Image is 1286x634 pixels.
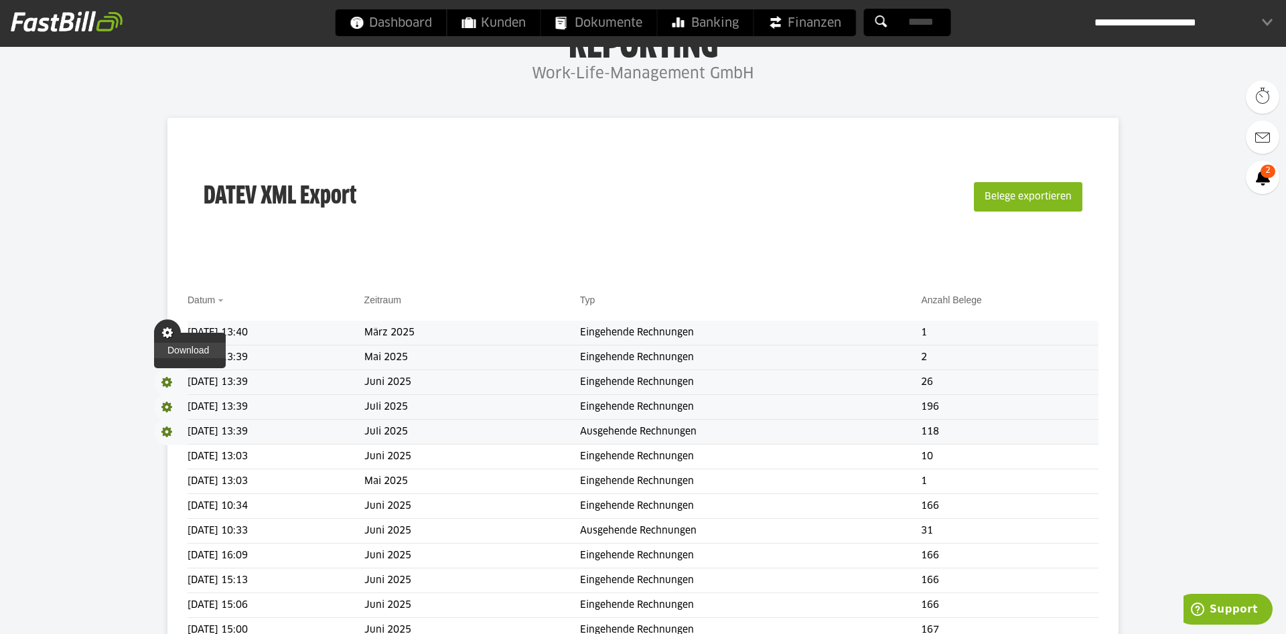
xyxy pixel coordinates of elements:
[921,494,1098,519] td: 166
[580,568,922,593] td: Eingehende Rechnungen
[188,568,364,593] td: [DATE] 15:13
[188,544,364,568] td: [DATE] 16:09
[580,321,922,345] td: Eingehende Rechnungen
[188,420,364,445] td: [DATE] 13:39
[350,9,432,36] span: Dashboard
[188,321,364,345] td: [DATE] 13:40
[921,469,1098,494] td: 1
[364,370,580,395] td: Juni 2025
[658,9,754,36] a: Banking
[541,9,657,36] a: Dokumente
[462,9,526,36] span: Kunden
[580,593,922,618] td: Eingehende Rechnungen
[188,469,364,494] td: [DATE] 13:03
[769,9,841,36] span: Finanzen
[580,544,922,568] td: Eingehende Rechnungen
[336,9,447,36] a: Dashboard
[11,11,123,32] img: fastbill_logo_white.png
[580,445,922,469] td: Eingehende Rechnungen
[1261,165,1275,178] span: 2
[364,494,580,519] td: Juni 2025
[447,9,541,36] a: Kunden
[188,593,364,618] td: [DATE] 15:06
[921,345,1098,370] td: 2
[188,295,215,305] a: Datum
[921,593,1098,618] td: 166
[188,345,364,370] td: [DATE] 13:39
[921,370,1098,395] td: 26
[580,420,922,445] td: Ausgehende Rechnungen
[921,568,1098,593] td: 166
[364,519,580,544] td: Juni 2025
[921,295,981,305] a: Anzahl Belege
[921,321,1098,345] td: 1
[580,494,922,519] td: Eingehende Rechnungen
[154,343,226,358] a: Download
[672,9,739,36] span: Banking
[364,568,580,593] td: Juni 2025
[364,469,580,494] td: Mai 2025
[188,370,364,395] td: [DATE] 13:39
[218,299,226,302] img: sort_desc.gif
[364,395,580,420] td: Juli 2025
[921,519,1098,544] td: 31
[364,321,580,345] td: März 2025
[921,544,1098,568] td: 166
[364,544,580,568] td: Juni 2025
[364,295,401,305] a: Zeitraum
[364,593,580,618] td: Juni 2025
[921,420,1098,445] td: 118
[364,345,580,370] td: Mai 2025
[188,395,364,420] td: [DATE] 13:39
[580,370,922,395] td: Eingehende Rechnungen
[364,445,580,469] td: Juni 2025
[188,445,364,469] td: [DATE] 13:03
[204,154,356,240] h3: DATEV XML Export
[364,420,580,445] td: Juli 2025
[580,519,922,544] td: Ausgehende Rechnungen
[921,445,1098,469] td: 10
[754,9,856,36] a: Finanzen
[580,395,922,420] td: Eingehende Rechnungen
[580,345,922,370] td: Eingehende Rechnungen
[974,182,1082,212] button: Belege exportieren
[1246,161,1279,194] a: 2
[188,494,364,519] td: [DATE] 10:34
[921,395,1098,420] td: 196
[580,295,595,305] a: Typ
[188,519,364,544] td: [DATE] 10:33
[1184,594,1273,627] iframe: Öffnet ein Widget, in dem Sie weitere Informationen finden
[556,9,642,36] span: Dokumente
[580,469,922,494] td: Eingehende Rechnungen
